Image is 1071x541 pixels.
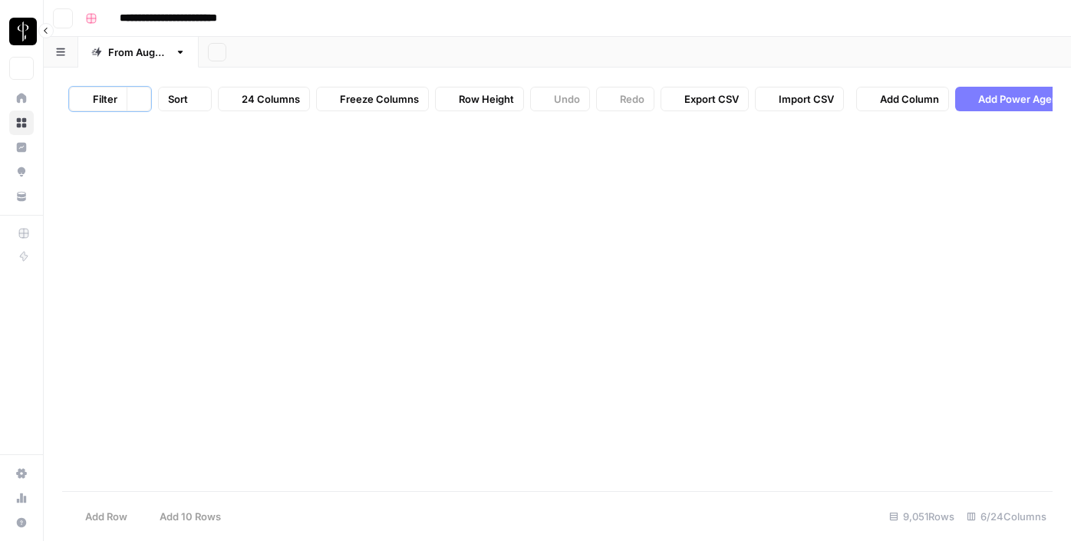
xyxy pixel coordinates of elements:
[69,87,127,111] button: Filter
[755,87,844,111] button: Import CSV
[78,37,199,68] a: From [DATE]
[9,12,34,51] button: Workspace: LP Production Workloads
[137,504,230,529] button: Add 10 Rows
[340,91,419,107] span: Freeze Columns
[316,87,429,111] button: Freeze Columns
[620,91,644,107] span: Redo
[218,87,310,111] button: 24 Columns
[108,45,169,60] div: From [DATE]
[596,87,654,111] button: Redo
[9,111,34,135] a: Browse
[158,87,212,111] button: Sort
[661,87,749,111] button: Export CSV
[530,87,590,111] button: Undo
[9,486,34,510] a: Usage
[880,91,939,107] span: Add Column
[9,135,34,160] a: Insights
[9,160,34,184] a: Opportunities
[978,91,1062,107] span: Add Power Agent
[9,184,34,209] a: Your Data
[9,86,34,111] a: Home
[779,91,834,107] span: Import CSV
[856,87,949,111] button: Add Column
[435,87,524,111] button: Row Height
[160,509,221,524] span: Add 10 Rows
[684,91,739,107] span: Export CSV
[955,87,1071,111] button: Add Power Agent
[9,461,34,486] a: Settings
[961,504,1053,529] div: 6/24 Columns
[9,510,34,535] button: Help + Support
[62,504,137,529] button: Add Row
[242,91,300,107] span: 24 Columns
[459,91,514,107] span: Row Height
[883,504,961,529] div: 9,051 Rows
[93,91,117,107] span: Filter
[85,509,127,524] span: Add Row
[168,91,188,107] span: Sort
[9,18,37,45] img: LP Production Workloads Logo
[554,91,580,107] span: Undo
